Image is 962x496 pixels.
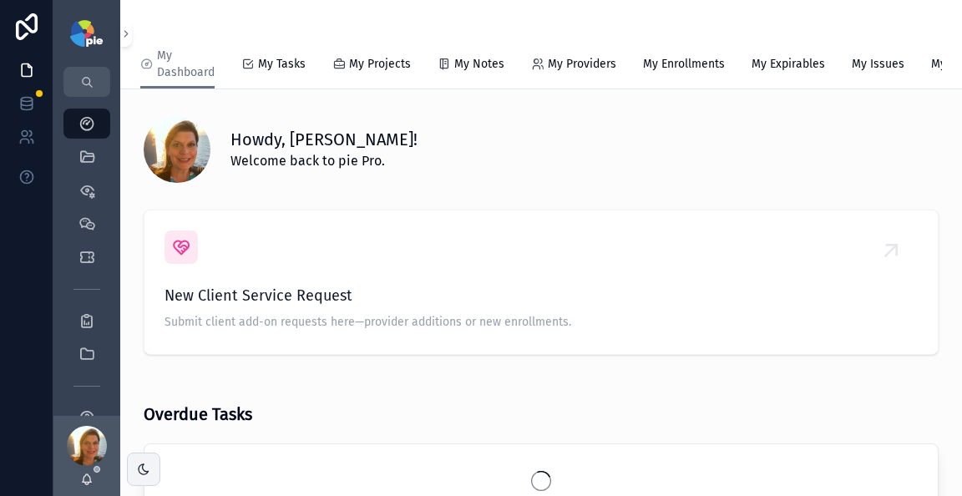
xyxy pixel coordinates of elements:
[643,49,725,83] a: My Enrollments
[144,402,252,427] h3: Overdue Tasks
[165,284,918,307] span: New Client Service Request
[144,210,938,354] a: New Client Service RequestSubmit client add-on requests here—provider additions or new enrollments.
[454,56,504,73] span: My Notes
[70,20,103,47] img: App logo
[643,56,725,73] span: My Enrollments
[157,48,215,81] span: My Dashboard
[438,49,504,83] a: My Notes
[165,314,918,331] span: Submit client add-on requests here—provider additions or new enrollments.
[140,41,215,89] a: My Dashboard
[258,56,306,73] span: My Tasks
[241,49,306,83] a: My Tasks
[53,97,120,416] div: scrollable content
[349,56,411,73] span: My Projects
[548,56,616,73] span: My Providers
[852,56,904,73] span: My Issues
[531,49,616,83] a: My Providers
[230,128,418,151] h1: Howdy, [PERSON_NAME]!
[852,49,904,83] a: My Issues
[752,56,825,73] span: My Expirables
[230,151,418,171] span: Welcome back to pie Pro.
[332,49,411,83] a: My Projects
[752,49,825,83] a: My Expirables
